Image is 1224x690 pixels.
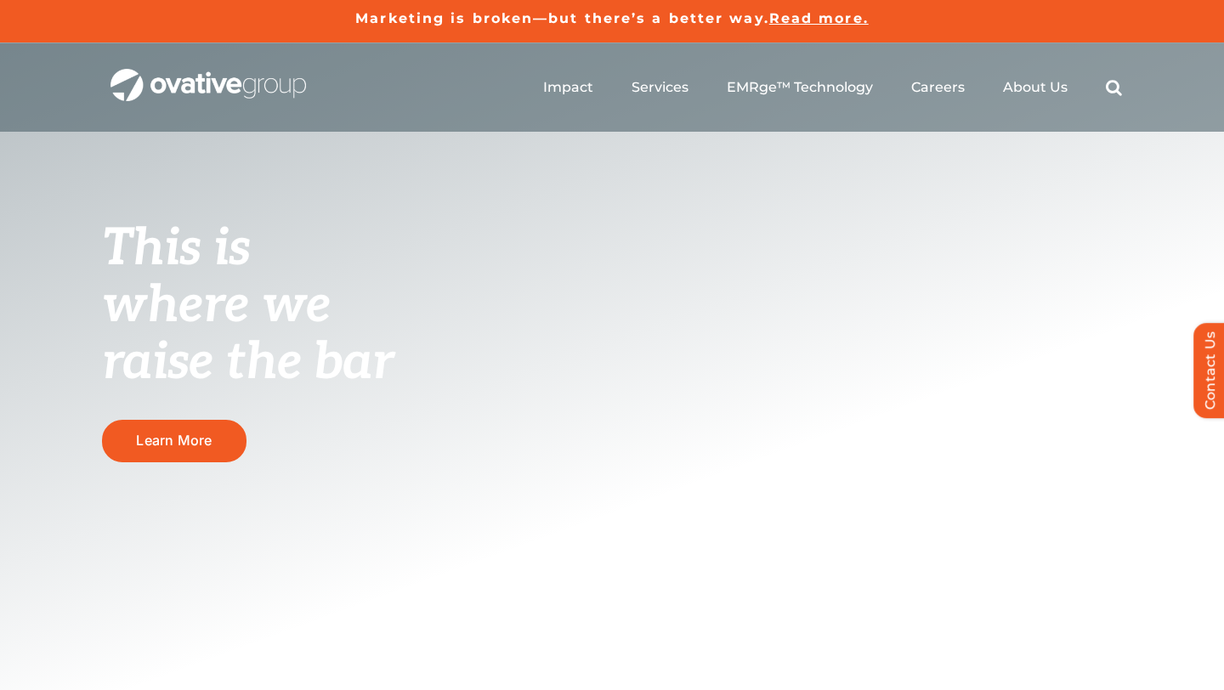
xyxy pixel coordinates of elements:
[102,275,394,393] span: where we raise the bar
[110,67,306,83] a: OG_Full_horizontal_WHT
[911,79,965,96] a: Careers
[632,79,688,96] a: Services
[102,218,250,280] span: This is
[136,433,212,449] span: Learn More
[1106,79,1122,96] a: Search
[543,60,1122,115] nav: Menu
[1003,79,1068,96] a: About Us
[102,420,246,461] a: Learn More
[543,79,593,96] a: Impact
[727,79,873,96] a: EMRge™ Technology
[355,10,769,26] a: Marketing is broken—but there’s a better way.
[769,10,869,26] a: Read more.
